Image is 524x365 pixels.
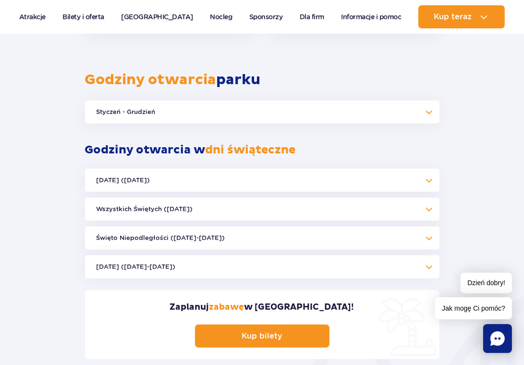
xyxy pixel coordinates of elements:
[434,13,472,21] span: Kup teraz
[85,198,439,221] button: Wszystkich Świętych ([DATE])
[85,227,439,250] button: Święto Niepodległości ([DATE]-[DATE])
[195,325,329,348] a: Kup bilety
[85,71,217,88] span: Godziny otwarcia
[483,324,512,353] div: Chat
[63,5,105,28] a: Bilety i oferta
[242,331,282,340] p: Kup bilety
[122,5,194,28] a: [GEOGRAPHIC_DATA]
[461,273,512,293] span: Dzień dobry!
[209,302,244,313] span: zabawę
[210,5,232,28] a: Nocleg
[85,138,439,157] h2: Godziny otwarcia w
[341,5,402,28] a: Informacje i pomoc
[85,101,439,124] button: Styczeń - Grudzień
[85,71,439,89] h2: parku
[435,297,512,319] span: Jak mogę Ci pomóc?
[170,302,354,313] h2: Zaplanuj w [GEOGRAPHIC_DATA]!
[249,5,283,28] a: Sponsorzy
[85,255,439,278] button: [DATE] ([DATE]-[DATE])
[19,5,46,28] a: Atrakcje
[418,5,505,28] button: Kup teraz
[206,143,296,157] span: dni świąteczne
[300,5,324,28] a: Dla firm
[85,169,439,192] button: [DATE] ([DATE])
